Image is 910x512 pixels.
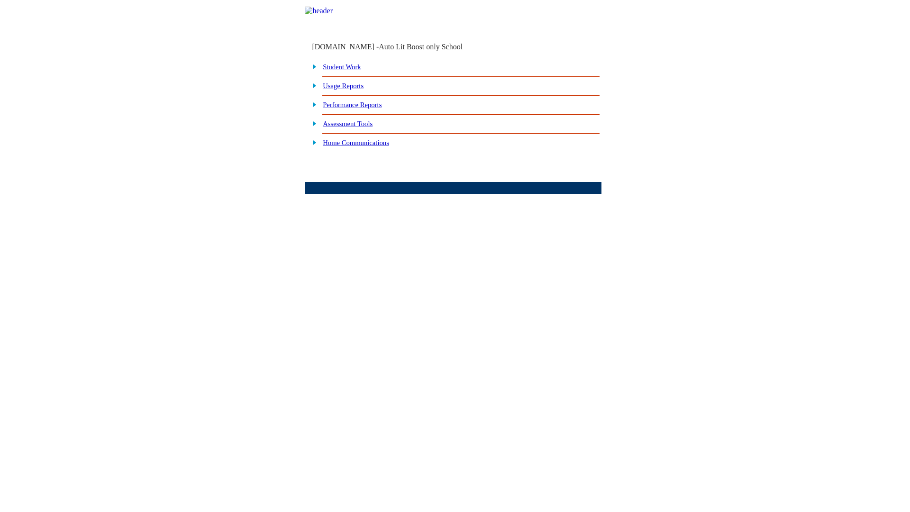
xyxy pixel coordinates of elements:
[323,101,382,109] a: Performance Reports
[307,62,317,71] img: plus.gif
[307,119,317,128] img: plus.gif
[323,82,364,90] a: Usage Reports
[323,63,361,71] a: Student Work
[312,43,486,51] td: [DOMAIN_NAME] -
[307,100,317,109] img: plus.gif
[307,138,317,146] img: plus.gif
[323,139,389,146] a: Home Communications
[307,81,317,90] img: plus.gif
[323,120,373,128] a: Assessment Tools
[305,7,333,15] img: header
[379,43,463,51] nobr: Auto Lit Boost only School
